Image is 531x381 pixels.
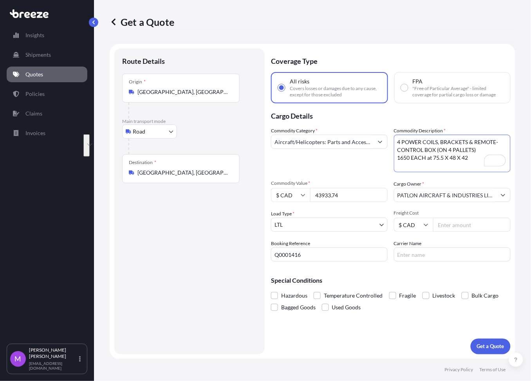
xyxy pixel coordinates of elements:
[278,84,285,91] input: All risksCovers losses or damages due to any cause, except for those excluded
[7,106,87,121] a: Claims
[332,302,361,313] span: Used Goods
[477,343,504,350] p: Get a Quote
[129,159,156,166] div: Destination
[271,210,294,218] span: Load Type
[29,347,78,360] p: [PERSON_NAME] [PERSON_NAME]
[25,51,51,59] p: Shipments
[271,49,511,72] p: Coverage Type
[271,218,388,232] button: LTL
[25,31,44,39] p: Insights
[394,188,496,202] input: Full name
[496,188,510,202] button: Show suggestions
[433,218,511,232] input: Enter amount
[394,247,511,262] input: Enter name
[394,135,511,172] textarea: To enrich screen reader interactions, please activate Accessibility in Grammarly extension settings
[110,16,174,28] p: Get a Quote
[471,339,511,354] button: Get a Quote
[373,135,387,149] button: Show suggestions
[271,135,373,149] input: Select a commodity type
[433,290,455,302] span: Livestock
[310,188,388,202] input: Type amount
[133,128,145,135] span: Road
[275,221,283,229] span: LTL
[394,180,424,188] label: Cargo Owner
[399,290,416,302] span: Fragile
[137,88,230,96] input: Origin
[324,290,383,302] span: Temperature Controlled
[480,367,506,373] a: Terms of Use
[7,27,87,43] a: Insights
[15,355,22,363] span: M
[394,240,422,247] label: Carrier Name
[25,70,43,78] p: Quotes
[281,290,307,302] span: Hazardous
[271,240,310,247] label: Booking Reference
[281,302,316,313] span: Bagged Goods
[394,210,511,216] span: Freight Cost
[29,361,78,371] p: [EMAIL_ADDRESS][DOMAIN_NAME]
[129,79,146,85] div: Origin
[122,125,177,139] button: Select transport
[7,67,87,82] a: Quotes
[7,125,87,141] a: Invoices
[25,110,42,117] p: Claims
[413,78,423,85] span: FPA
[394,127,446,135] label: Commodity Description
[290,78,309,85] span: All risks
[413,85,504,98] span: "Free of Particular Average" - limited coverage for partial cargo loss or damage
[25,90,45,98] p: Policies
[122,56,165,66] p: Route Details
[445,367,473,373] a: Privacy Policy
[122,118,257,125] p: Main transport mode
[472,290,499,302] span: Bulk Cargo
[271,277,511,283] p: Special Conditions
[25,129,45,137] p: Invoices
[271,103,511,127] p: Cargo Details
[271,247,388,262] input: Your internal reference
[7,86,87,102] a: Policies
[271,180,388,186] span: Commodity Value
[7,47,87,63] a: Shipments
[401,84,408,91] input: FPA"Free of Particular Average" - limited coverage for partial cargo loss or damage
[271,127,318,135] label: Commodity Category
[137,169,230,177] input: Destination
[290,85,381,98] span: Covers losses or damages due to any cause, except for those excluded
